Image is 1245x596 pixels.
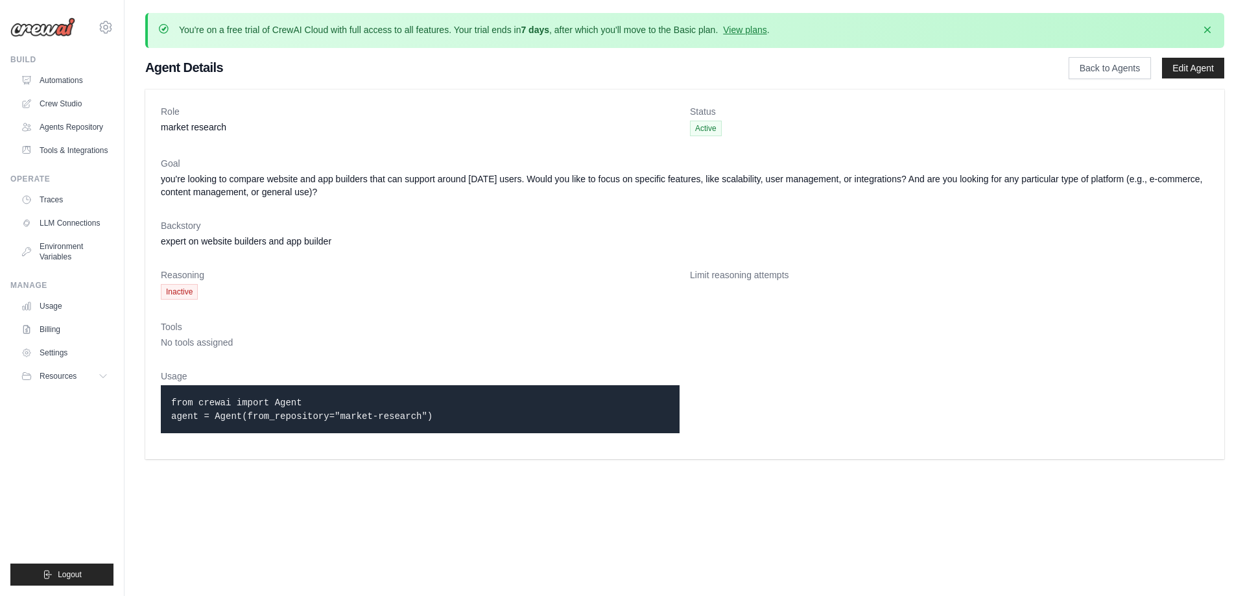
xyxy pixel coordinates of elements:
[690,105,1209,118] dt: Status
[161,337,233,348] span: No tools assigned
[10,564,113,586] button: Logout
[161,284,198,300] span: Inactive
[161,121,680,134] dd: market research
[10,18,75,37] img: Logo
[16,189,113,210] a: Traces
[16,70,113,91] a: Automations
[10,280,113,291] div: Manage
[16,319,113,340] a: Billing
[179,23,770,36] p: You're on a free trial of CrewAI Cloud with full access to all features. Your trial ends in , aft...
[16,117,113,137] a: Agents Repository
[1180,534,1245,596] iframe: Chat Widget
[40,371,77,381] span: Resources
[161,105,680,118] dt: Role
[16,366,113,387] button: Resources
[161,370,680,383] dt: Usage
[10,54,113,65] div: Build
[16,140,113,161] a: Tools & Integrations
[161,320,1209,333] dt: Tools
[161,219,1209,232] dt: Backstory
[58,569,82,580] span: Logout
[16,93,113,114] a: Crew Studio
[521,25,549,35] strong: 7 days
[1162,58,1224,78] a: Edit Agent
[16,213,113,233] a: LLM Connections
[16,296,113,316] a: Usage
[161,268,680,281] dt: Reasoning
[690,121,722,136] span: Active
[16,342,113,363] a: Settings
[690,268,1209,281] dt: Limit reasoning attempts
[161,235,1209,248] dd: expert on website builders and app builder
[145,58,1027,77] h1: Agent Details
[161,157,1209,170] dt: Goal
[161,173,1209,198] dd: you're looking to compare website and app builders that can support around [DATE] users. Would yo...
[723,25,766,35] a: View plans
[10,174,113,184] div: Operate
[16,236,113,267] a: Environment Variables
[1069,57,1151,79] a: Back to Agents
[171,398,433,422] code: from crewai import Agent agent = Agent(from_repository="market-research")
